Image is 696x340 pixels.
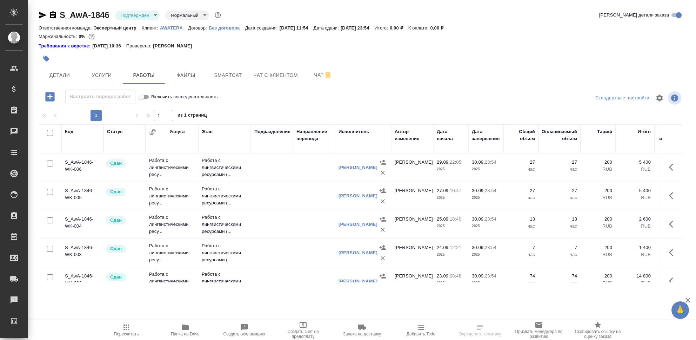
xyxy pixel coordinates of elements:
[296,128,332,142] div: Направление перевода
[146,210,198,238] td: Работа с лингвистическими ресу...
[485,159,496,165] p: 23:54
[39,11,47,19] button: Скопировать ссылку для ЯМессенджера
[395,128,430,142] div: Автор изменения
[437,159,450,165] p: 29.09,
[377,281,388,292] button: Удалить
[105,244,142,254] div: Менеджер проверил работу исполнителя, передает ее на следующий этап
[472,194,500,201] p: 2025
[39,25,94,31] p: Ответственная команда:
[507,194,535,201] p: час
[61,155,103,180] td: S_AwA-1846-WK-006
[213,11,222,20] button: Доп статусы указывают на важность/срочность заказа
[472,159,485,165] p: 30.09,
[110,160,122,167] p: Сдан
[584,244,612,251] p: 200
[507,244,535,251] p: 7
[377,185,388,196] button: Назначить
[339,193,377,198] a: [PERSON_NAME]
[542,187,577,194] p: 27
[377,224,388,235] button: Удалить
[619,216,651,223] p: 2 600
[599,12,669,19] span: [PERSON_NAME] детали заказа
[542,194,577,201] p: час
[339,250,377,255] a: [PERSON_NAME]
[43,71,76,80] span: Детали
[391,184,433,208] td: [PERSON_NAME]
[92,42,126,50] p: [DATE] 10:36
[507,273,535,280] p: 74
[105,159,142,168] div: Менеджер проверил работу исполнителя, передает ее на следующий этап
[178,111,207,121] span: из 1 страниц
[87,32,96,41] button: 39000.00 RUB;
[169,71,203,80] span: Файлы
[254,128,290,135] div: Подразделение
[339,222,377,227] a: [PERSON_NAME]
[341,25,375,31] p: [DATE] 23:54
[151,93,218,100] span: Включить последовательность
[584,223,612,230] p: RUB
[245,25,279,31] p: Дата создания:
[472,251,500,258] p: 2025
[339,165,377,170] a: [PERSON_NAME]
[61,212,103,237] td: S_AwA-1846-WK-004
[146,182,198,210] td: Работа с лингвистическими ресу...
[665,244,682,261] button: Здесь прячутся важные кнопки
[65,128,73,135] div: Код
[324,71,332,79] svg: Отписаться
[619,159,651,166] p: 5 400
[584,216,612,223] p: 200
[408,25,430,31] p: К оплате:
[542,273,577,280] p: 74
[619,273,651,280] p: 14 800
[110,274,122,281] p: Сдан
[472,223,500,230] p: 2025
[619,280,651,287] p: RUB
[430,25,449,31] p: 0,00 ₽
[146,239,198,267] td: Работа с лингвистическими ресу...
[437,188,450,193] p: 27.09,
[472,245,485,250] p: 30.09,
[105,273,142,282] div: Менеджер проверил работу исполнителя, передает ее на следующий этап
[377,157,388,168] button: Назначить
[169,128,185,135] div: Услуга
[202,214,247,235] p: Работа с лингвистическими ресурсами (...
[390,25,408,31] p: 0,00 ₽
[169,12,200,18] button: Нормальный
[665,159,682,176] button: Здесь прячутся важные кнопки
[507,187,535,194] p: 27
[126,42,153,50] p: Проверено:
[211,71,245,80] span: Smartcat
[142,25,160,31] p: Клиент:
[619,244,651,251] p: 1 400
[485,245,496,250] p: 23:54
[165,11,209,20] div: Подтвержден
[450,245,461,250] p: 12:21
[507,280,535,287] p: час
[450,273,461,279] p: 08:48
[61,269,103,294] td: S_AwA-1846-WK-002
[584,159,612,166] p: 200
[584,187,612,194] p: 200
[437,273,450,279] p: 23.09,
[472,280,500,287] p: 2025
[507,216,535,223] p: 13
[202,157,247,178] p: Работа с лингвистическими ресурсами (...
[584,280,612,287] p: RUB
[485,273,496,279] p: 23:54
[619,166,651,173] p: RUB
[542,216,577,223] p: 13
[584,194,612,201] p: RUB
[107,128,123,135] div: Статус
[651,90,668,106] span: Настроить таблицу
[377,271,388,281] button: Назначить
[472,216,485,222] p: 30.09,
[665,187,682,204] button: Здесь прячутся важные кнопки
[391,269,433,294] td: [PERSON_NAME]
[377,253,388,263] button: Удалить
[472,128,500,142] div: Дата завершения
[671,301,689,319] button: 🙏
[542,251,577,258] p: час
[110,217,122,224] p: Сдан
[437,245,450,250] p: 24.09,
[507,223,535,230] p: час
